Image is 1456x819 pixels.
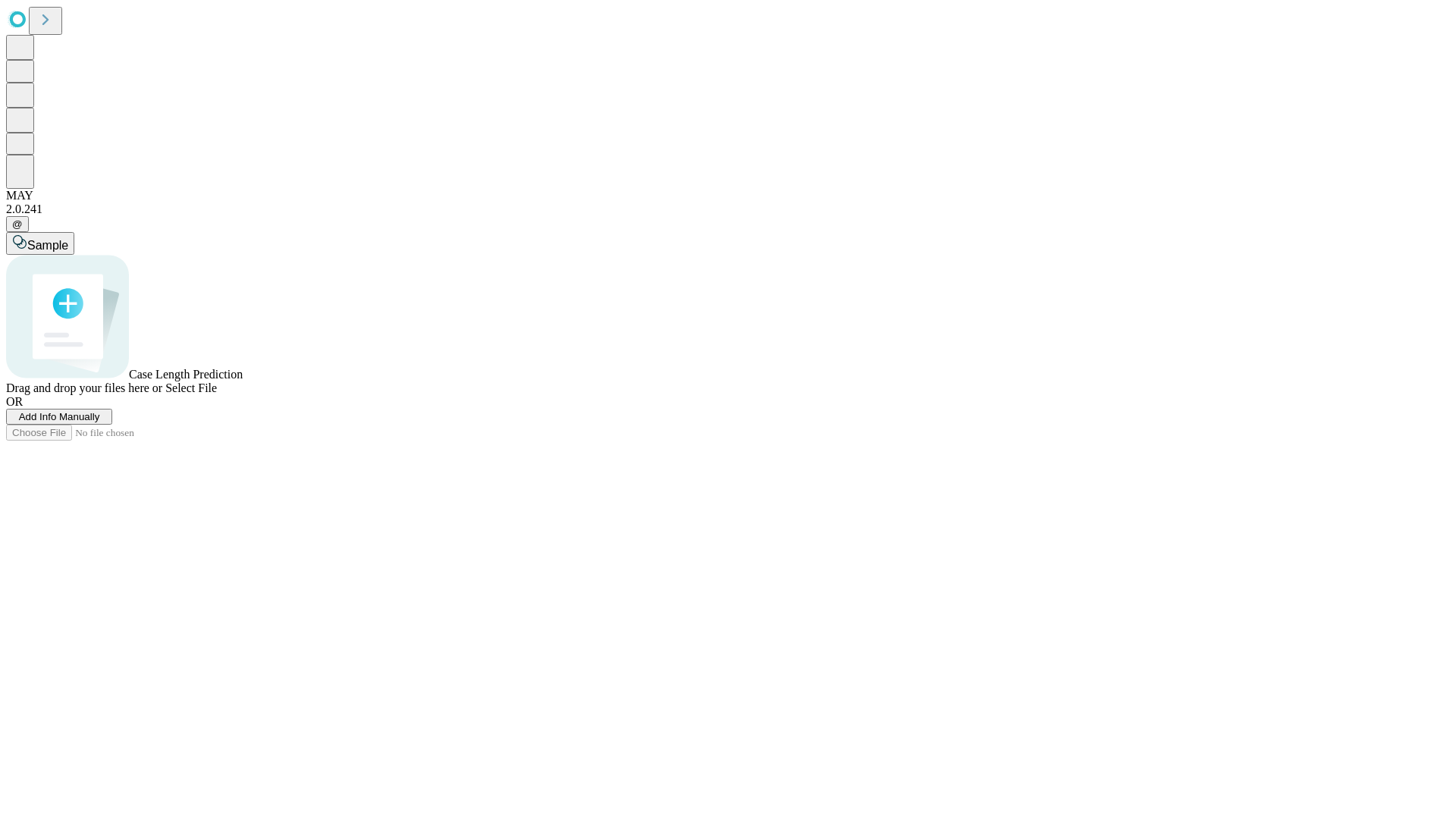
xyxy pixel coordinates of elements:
span: @ [12,218,23,230]
span: Sample [27,239,68,252]
span: Case Length Prediction [129,368,243,381]
button: @ [6,216,29,232]
div: 2.0.241 [6,202,1450,216]
span: Add Info Manually [19,411,100,422]
button: Sample [6,232,74,255]
span: OR [6,395,23,408]
span: Select File [165,381,217,394]
span: Drag and drop your files here or [6,381,162,394]
button: Add Info Manually [6,409,112,425]
div: MAY [6,189,1450,202]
